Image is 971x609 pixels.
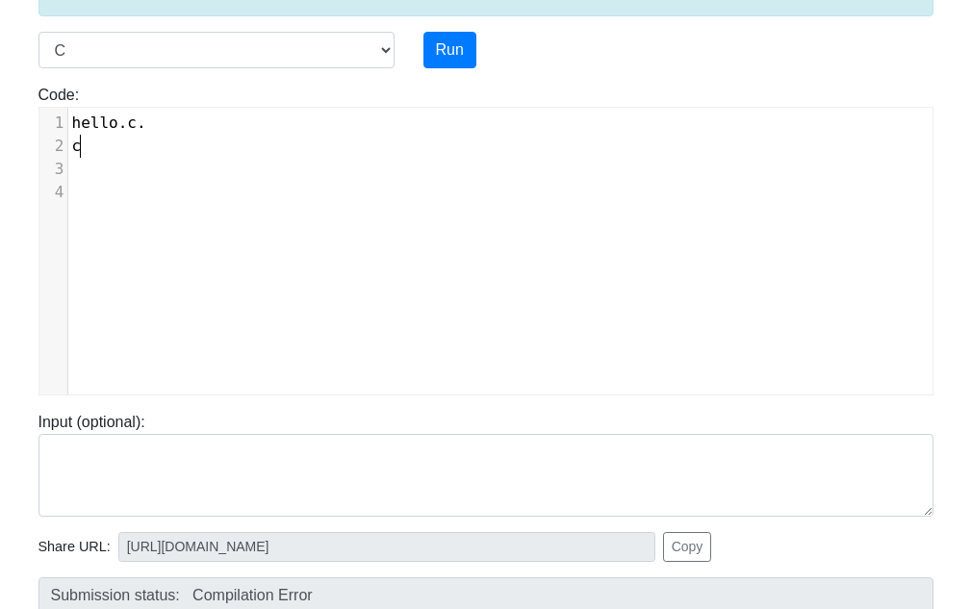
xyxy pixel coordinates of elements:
div: 3 [39,158,67,181]
div: 1 [39,112,67,135]
span: hello [72,114,118,132]
div: 2 [39,135,67,158]
span: c [127,114,137,132]
span: c [72,137,82,155]
button: Copy [663,532,712,562]
div: 4 [39,181,67,204]
div: Code: [24,84,948,395]
span: . . [72,114,146,132]
input: No share available yet [118,532,655,562]
div: Input (optional): [24,411,948,517]
button: Run [423,32,476,68]
span: Share URL: [38,537,111,558]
